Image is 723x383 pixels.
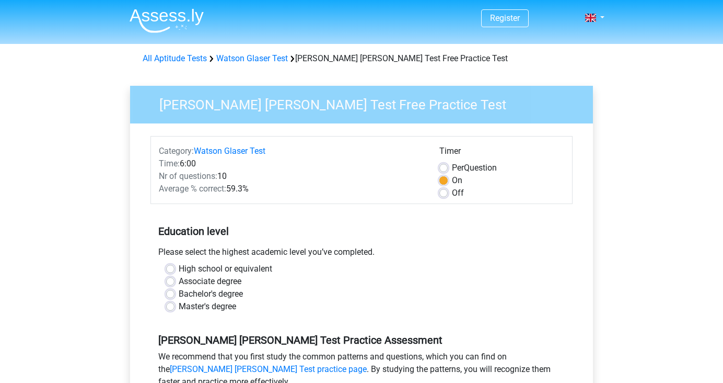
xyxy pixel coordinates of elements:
img: Assessly [130,8,204,33]
h5: [PERSON_NAME] [PERSON_NAME] Test Practice Assessment [158,334,565,346]
h5: Education level [158,221,565,242]
label: High school or equivalent [179,263,272,275]
div: Timer [439,145,564,162]
label: Question [452,162,497,174]
a: Register [490,13,520,23]
span: Average % correct: [159,184,226,194]
label: Off [452,187,464,199]
a: Watson Glaser Test [216,53,288,63]
label: Bachelor's degree [179,288,243,300]
span: Nr of questions: [159,171,217,181]
div: Please select the highest academic level you’ve completed. [150,246,573,263]
span: Per [452,163,464,173]
a: Watson Glaser Test [194,146,265,156]
span: Time: [159,159,180,168]
div: [PERSON_NAME] [PERSON_NAME] Test Free Practice Test [138,52,585,65]
label: Master's degree [179,300,236,313]
a: [PERSON_NAME] [PERSON_NAME] Test practice page [170,364,367,374]
label: On [452,174,462,187]
a: All Aptitude Tests [143,53,207,63]
h3: [PERSON_NAME] [PERSON_NAME] Test Free Practice Test [147,93,585,113]
div: 10 [151,170,432,183]
div: 6:00 [151,157,432,170]
label: Associate degree [179,275,241,288]
div: 59.3% [151,183,432,195]
span: Category: [159,146,194,156]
